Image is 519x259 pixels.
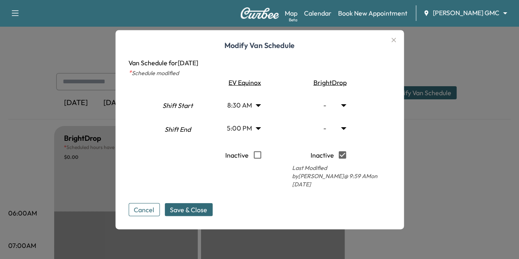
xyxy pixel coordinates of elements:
[433,8,499,18] span: [PERSON_NAME] GMC
[219,117,268,140] div: 5:00 PM
[219,94,268,117] div: 8:30 AM
[128,203,160,216] button: Cancel
[148,94,207,119] div: Shift Start
[128,67,391,77] p: Schedule modified
[285,8,297,18] a: MapBeta
[170,204,207,214] span: Save & Close
[289,17,297,23] div: Beta
[276,77,381,87] div: BrightDrop
[304,94,353,117] div: -
[148,121,207,145] div: Shift End
[311,146,334,163] p: Inactive
[338,8,407,18] a: Book New Appointment
[276,163,381,188] p: Last Modified by [PERSON_NAME] @ 9:59 AM on [DATE]
[128,57,391,67] p: Van Schedule for [DATE]
[240,7,279,19] img: Curbee Logo
[165,203,213,216] button: Save & Close
[304,117,353,140] div: -
[225,146,249,163] p: Inactive
[304,8,332,18] a: Calendar
[214,77,272,87] div: EV Equinox
[128,39,391,57] h1: Modify Van Schedule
